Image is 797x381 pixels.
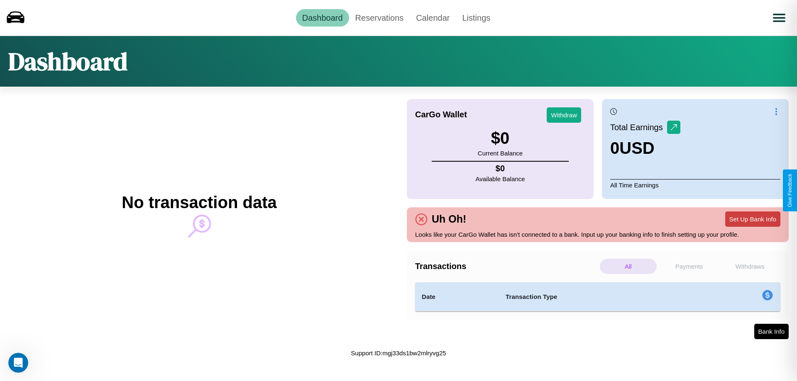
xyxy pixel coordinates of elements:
[547,107,581,123] button: Withdraw
[600,259,657,274] p: All
[456,9,496,27] a: Listings
[428,213,470,225] h4: Uh Oh!
[506,292,694,302] h4: Transaction Type
[8,44,127,78] h1: Dashboard
[422,292,492,302] h4: Date
[122,193,276,212] h2: No transaction data
[476,173,525,184] p: Available Balance
[415,262,598,271] h4: Transactions
[476,164,525,173] h4: $ 0
[415,110,467,119] h4: CarGo Wallet
[478,129,523,148] h3: $ 0
[415,282,780,311] table: simple table
[721,259,778,274] p: Withdraws
[296,9,349,27] a: Dashboard
[351,347,446,359] p: Support ID: mgj33ds1bw2mlryvg25
[725,211,780,227] button: Set Up Bank Info
[787,174,793,207] div: Give Feedback
[349,9,410,27] a: Reservations
[415,229,780,240] p: Looks like your CarGo Wallet has isn't connected to a bank. Input up your banking info to finish ...
[410,9,456,27] a: Calendar
[661,259,718,274] p: Payments
[610,139,680,158] h3: 0 USD
[754,324,789,339] button: Bank Info
[8,353,28,373] iframe: Intercom live chat
[610,120,667,135] p: Total Earnings
[768,6,791,29] button: Open menu
[478,148,523,159] p: Current Balance
[610,179,780,191] p: All Time Earnings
